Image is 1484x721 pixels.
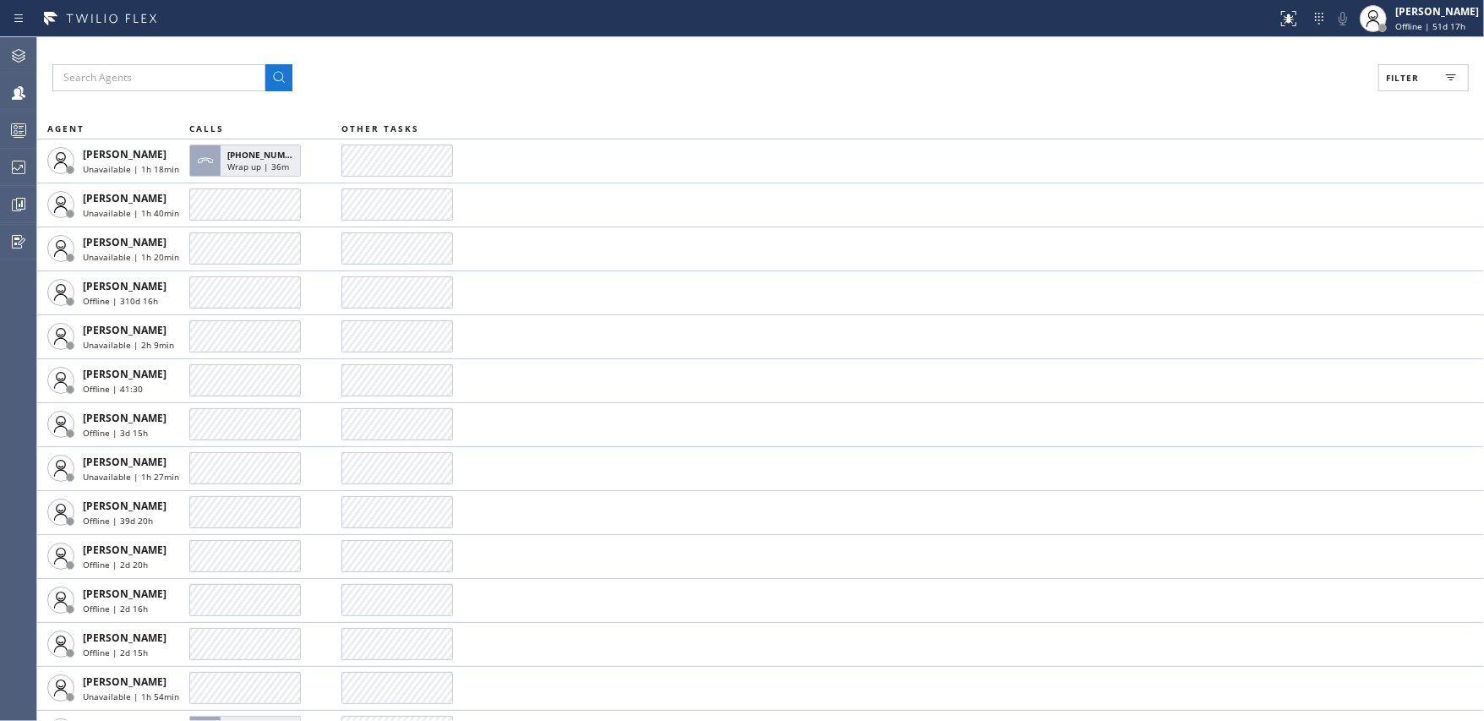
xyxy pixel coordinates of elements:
span: Filter [1386,72,1419,84]
span: [PHONE_NUMBER] [227,149,304,161]
span: Offline | 2d 15h [83,647,148,658]
span: Offline | 310d 16h [83,295,158,307]
span: [PERSON_NAME] [83,499,166,513]
div: [PERSON_NAME] [1395,4,1479,19]
span: Wrap up | 36m [227,161,289,172]
span: CALLS [189,123,224,134]
span: Offline | 2d 20h [83,559,148,571]
span: [PERSON_NAME] [83,323,166,337]
span: Unavailable | 2h 9min [83,339,174,351]
button: Filter [1378,64,1469,91]
button: [PHONE_NUMBER]Wrap up | 36m [189,139,306,182]
span: [PERSON_NAME] [83,191,166,205]
span: [PERSON_NAME] [83,411,166,425]
span: Offline | 2d 16h [83,603,148,614]
span: [PERSON_NAME] [83,587,166,601]
button: Mute [1331,7,1355,30]
span: Offline | 3d 15h [83,427,148,439]
span: [PERSON_NAME] [83,235,166,249]
span: Offline | 51d 17h [1395,20,1465,32]
span: [PERSON_NAME] [83,367,166,381]
span: [PERSON_NAME] [83,279,166,293]
span: AGENT [47,123,85,134]
span: Unavailable | 1h 54min [83,691,179,702]
span: [PERSON_NAME] [83,543,166,557]
input: Search Agents [52,64,265,91]
span: [PERSON_NAME] [83,147,166,161]
span: Unavailable | 1h 18min [83,163,179,175]
span: [PERSON_NAME] [83,455,166,469]
span: Unavailable | 1h 40min [83,207,179,219]
span: Unavailable | 1h 27min [83,471,179,483]
span: OTHER TASKS [341,123,419,134]
span: [PERSON_NAME] [83,631,166,645]
span: Offline | 41:30 [83,383,143,395]
span: Unavailable | 1h 20min [83,251,179,263]
span: Offline | 39d 20h [83,515,153,527]
span: [PERSON_NAME] [83,675,166,689]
